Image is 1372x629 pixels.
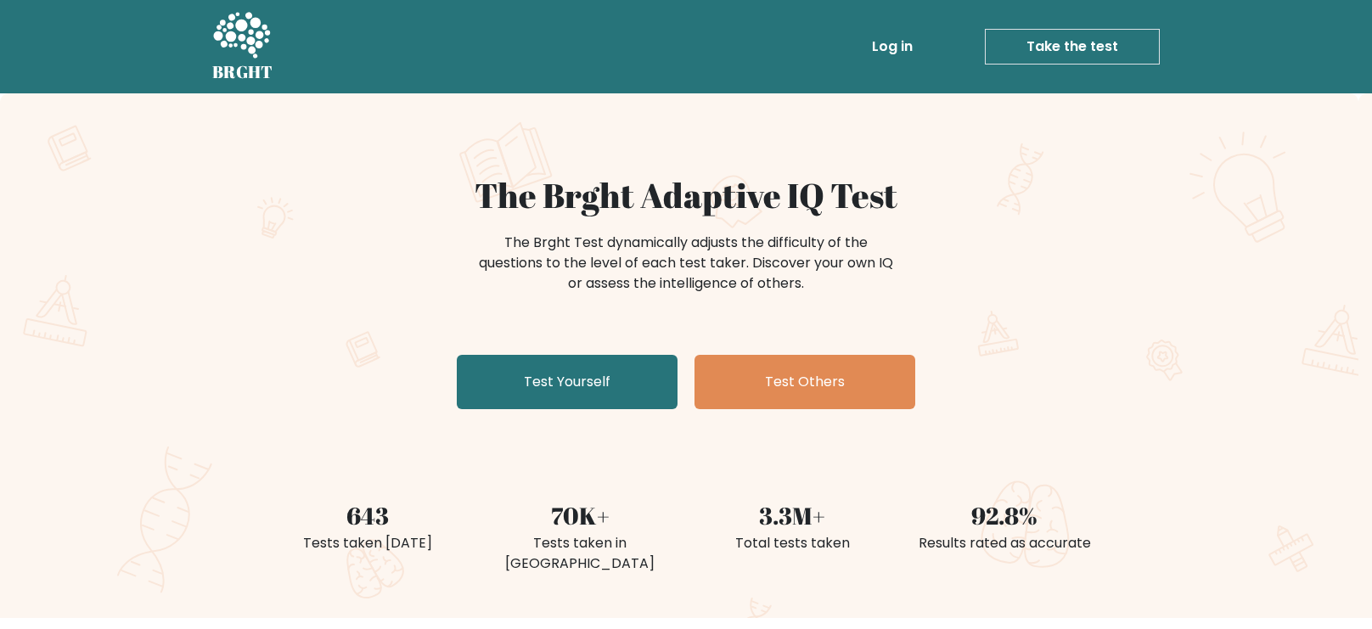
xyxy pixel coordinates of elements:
[212,7,273,87] a: BRGHT
[985,29,1160,65] a: Take the test
[696,533,888,553] div: Total tests taken
[484,497,676,533] div: 70K+
[272,175,1100,216] h1: The Brght Adaptive IQ Test
[272,533,464,553] div: Tests taken [DATE]
[474,233,898,294] div: The Brght Test dynamically adjusts the difficulty of the questions to the level of each test take...
[694,355,915,409] a: Test Others
[212,62,273,82] h5: BRGHT
[696,497,888,533] div: 3.3M+
[484,533,676,574] div: Tests taken in [GEOGRAPHIC_DATA]
[272,497,464,533] div: 643
[457,355,678,409] a: Test Yourself
[865,30,919,64] a: Log in
[908,533,1100,553] div: Results rated as accurate
[908,497,1100,533] div: 92.8%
